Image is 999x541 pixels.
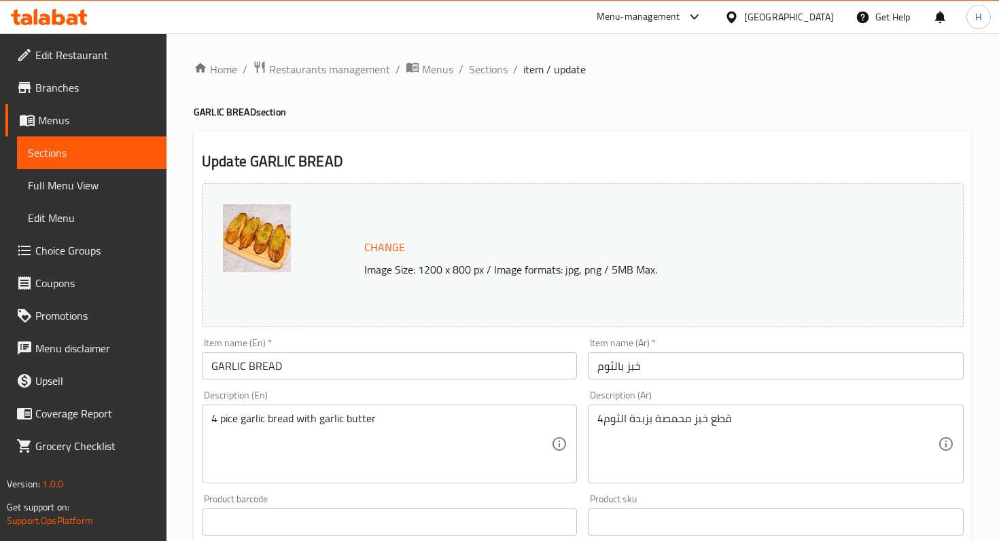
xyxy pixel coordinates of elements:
span: Coupons [35,275,156,291]
a: Coupons [5,267,166,299]
li: / [459,61,463,77]
span: Choice Groups [35,242,156,259]
p: Image Size: 1200 x 800 px / Image formats: jpg, png / 5MB Max. [359,261,898,278]
span: Menu disclaimer [35,340,156,356]
li: / [513,61,518,77]
a: Coverage Report [5,397,166,430]
span: Sections [28,145,156,161]
span: Menus [422,61,453,77]
div: Menu-management [597,9,680,25]
span: item / update [523,61,586,77]
a: Grocery Checklist [5,430,166,462]
li: / [243,61,247,77]
a: Branches [5,71,166,104]
span: Change [364,238,405,257]
button: Change [359,234,410,261]
input: Please enter product barcode [202,508,577,536]
span: Coverage Report [35,405,156,422]
div: [GEOGRAPHIC_DATA] [744,10,834,24]
textarea: 4 pice garlic bread with garlic butter [211,412,551,477]
span: 1.0.0 [42,475,63,493]
span: Branches [35,79,156,96]
a: Support.OpsPlatform [7,512,93,529]
a: Promotions [5,299,166,332]
a: Sections [17,136,166,169]
span: Menus [38,112,156,128]
span: Grocery Checklist [35,438,156,454]
input: Please enter product sku [588,508,963,536]
span: Get support on: [7,498,69,516]
input: Enter name Ar [588,352,963,379]
nav: breadcrumb [194,60,972,78]
span: Restaurants management [269,61,390,77]
input: Enter name En [202,352,577,379]
a: Sections [469,61,508,77]
a: Menus [5,104,166,136]
a: Choice Groups [5,234,166,267]
span: Upsell [35,373,156,389]
textarea: 4قطع خبز محمصة بزبدة الثوم [597,412,937,477]
a: Upsell [5,365,166,397]
h4: GARLIC BREAD section [194,105,972,119]
a: Restaurants management [253,60,390,78]
a: Edit Restaurant [5,39,166,71]
span: Edit Restaurant [35,47,156,63]
span: Promotions [35,307,156,324]
a: Full Menu View [17,169,166,202]
a: Menu disclaimer [5,332,166,365]
h2: Update GARLIC BREAD [202,151,964,172]
li: / [396,61,400,77]
span: H [975,10,981,24]
span: Edit Menu [28,210,156,226]
img: Garlic_Bread638930827626194617.jpg [223,204,291,272]
span: Full Menu View [28,177,156,193]
a: Menus [406,60,453,78]
a: Home [194,61,237,77]
a: Edit Menu [17,202,166,234]
span: Version: [7,475,40,493]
